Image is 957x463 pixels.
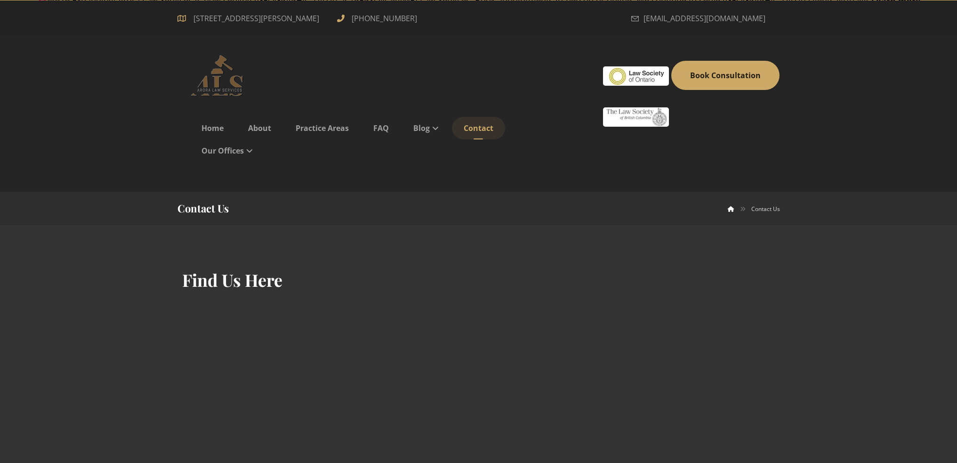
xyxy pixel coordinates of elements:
[201,146,244,156] span: Our Offices
[373,123,389,133] span: FAQ
[464,123,493,133] span: Contact
[236,117,283,139] a: About
[362,117,401,139] a: FAQ
[284,117,361,139] a: Practice Areas
[190,11,323,26] span: [STREET_ADDRESS][PERSON_NAME]
[728,205,734,213] a: Arora Law Services
[690,70,761,81] span: Book Consultation
[452,117,505,139] a: Contact
[182,306,775,447] iframe: 7300 Edmonds St #800, Burnaby, BC, V3N 0G8
[177,12,323,23] a: [STREET_ADDRESS][PERSON_NAME]
[177,54,262,97] a: Advocate (IN) | Barrister (CA) | Solicitor | Notary Public
[643,11,765,26] span: [EMAIL_ADDRESS][DOMAIN_NAME]
[177,201,229,216] h1: Contact Us
[603,107,669,127] img: #
[190,139,265,162] a: Our Offices
[248,123,271,133] span: About
[671,61,780,90] a: Book Consultation
[349,11,419,26] span: [PHONE_NUMBER]
[413,123,430,133] span: Blog
[402,117,451,139] a: Blog
[201,123,224,133] span: Home
[337,12,419,23] a: [PHONE_NUMBER]
[177,54,262,97] img: Arora Law Services
[296,123,349,133] span: Practice Areas
[190,117,235,139] a: Home
[603,66,669,86] img: #
[182,268,775,292] h2: Find Us Here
